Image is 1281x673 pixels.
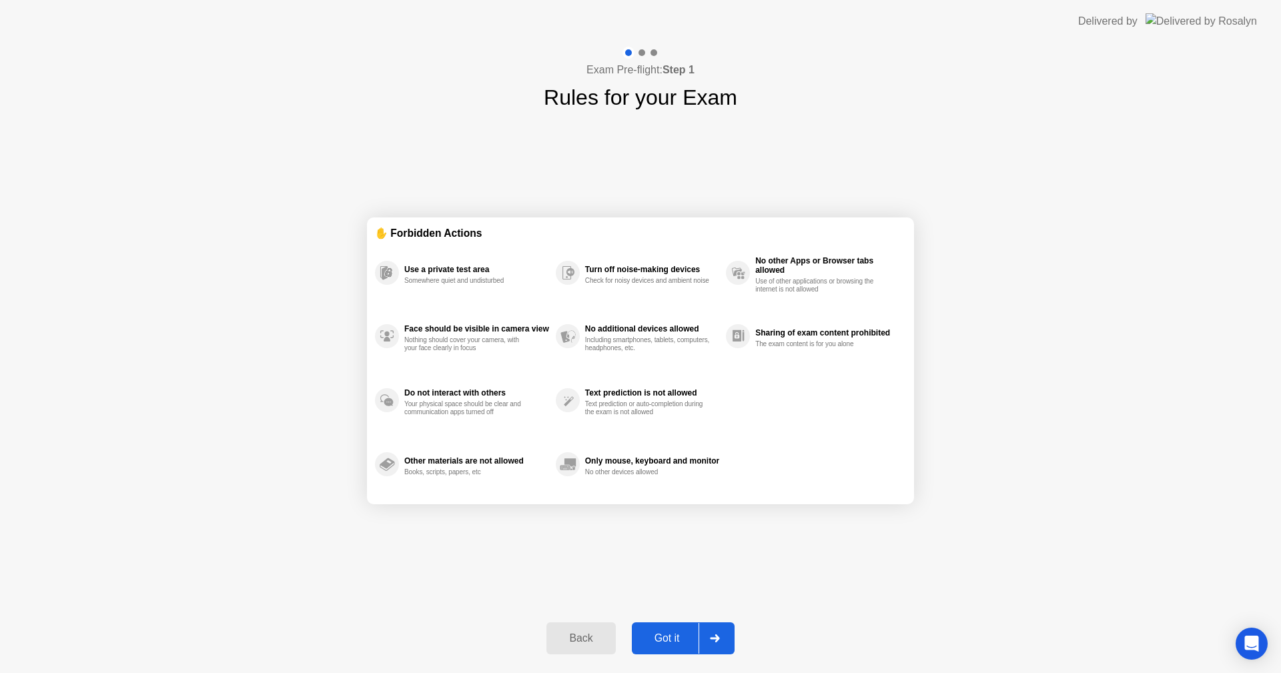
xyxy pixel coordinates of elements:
[404,277,530,285] div: Somewhere quiet and undisturbed
[585,336,711,352] div: Including smartphones, tablets, computers, headphones, etc.
[585,324,719,333] div: No additional devices allowed
[636,632,699,644] div: Got it
[585,388,719,398] div: Text prediction is not allowed
[404,336,530,352] div: Nothing should cover your camera, with your face clearly in focus
[663,64,695,75] b: Step 1
[586,62,695,78] h4: Exam Pre-flight:
[546,622,615,654] button: Back
[755,277,881,293] div: Use of other applications or browsing the internet is not allowed
[755,256,899,275] div: No other Apps or Browser tabs allowed
[544,81,737,113] h1: Rules for your Exam
[632,622,735,654] button: Got it
[375,225,906,241] div: ✋ Forbidden Actions
[1146,13,1257,29] img: Delivered by Rosalyn
[404,324,549,333] div: Face should be visible in camera view
[755,328,899,338] div: Sharing of exam content prohibited
[585,400,711,416] div: Text prediction or auto-completion during the exam is not allowed
[404,468,530,476] div: Books, scripts, papers, etc
[755,340,881,348] div: The exam content is for you alone
[550,632,611,644] div: Back
[585,456,719,466] div: Only mouse, keyboard and monitor
[404,265,549,274] div: Use a private test area
[1236,628,1268,660] div: Open Intercom Messenger
[585,265,719,274] div: Turn off noise-making devices
[1078,13,1138,29] div: Delivered by
[585,468,711,476] div: No other devices allowed
[404,456,549,466] div: Other materials are not allowed
[404,400,530,416] div: Your physical space should be clear and communication apps turned off
[585,277,711,285] div: Check for noisy devices and ambient noise
[404,388,549,398] div: Do not interact with others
